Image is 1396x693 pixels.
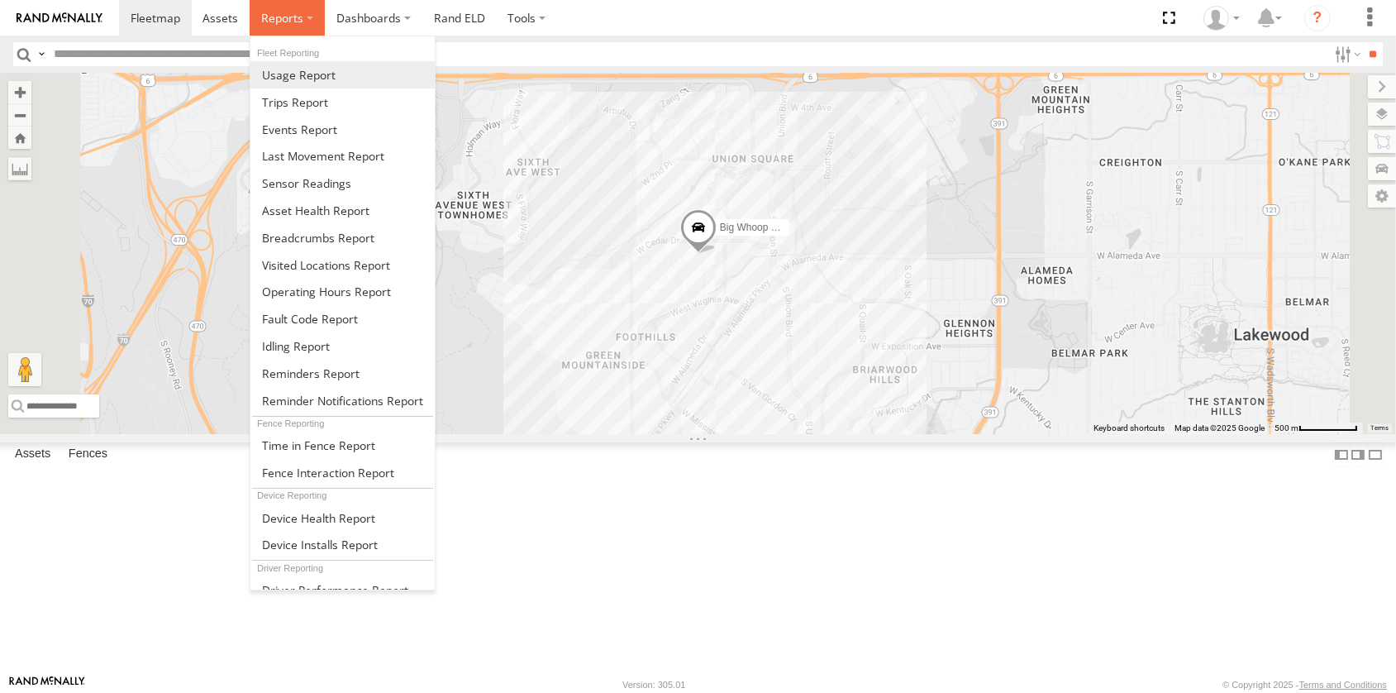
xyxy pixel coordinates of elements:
a: Reminders Report [250,360,435,387]
button: Drag Pegman onto the map to open Street View [8,353,41,386]
a: Visited Locations Report [250,251,435,279]
label: Hide Summary Table [1367,442,1384,466]
span: 500 m [1275,423,1298,433]
img: rand-logo.svg [17,12,102,24]
label: Search Query [35,42,48,66]
a: Asset Health Report [250,197,435,224]
span: Map data ©2025 Google [1174,423,1265,433]
a: Service Reminder Notifications Report [250,387,435,414]
a: Visit our Website [9,676,85,693]
label: Fences [60,443,116,466]
a: Breadcrumbs Report [250,224,435,251]
button: Keyboard shortcuts [1093,423,1165,434]
button: Zoom out [8,103,31,127]
a: Driver Performance Report [250,576,435,604]
a: Asset Operating Hours Report [250,278,435,305]
a: Full Events Report [250,116,435,143]
label: Measure [8,157,31,180]
div: Version: 305.01 [622,680,685,690]
label: Map Settings [1368,184,1396,208]
a: Usage Report [250,61,435,88]
a: Sensor Readings [250,170,435,197]
a: Device Health Report [250,504,435,532]
a: Time in Fences Report [250,432,435,459]
a: Terms and Conditions [1299,680,1387,690]
a: Device Installs Report [250,531,435,558]
label: Dock Summary Table to the Left [1333,442,1350,466]
div: Jeffrey Van Wyk [1198,6,1246,31]
a: Idling Report [250,332,435,360]
div: © Copyright 2025 - [1222,680,1387,690]
span: Big Whoop Ram 2500 [719,222,816,233]
label: Search Filter Options [1328,42,1364,66]
button: Zoom Home [8,127,31,149]
button: Zoom in [8,81,31,103]
a: Fault Code Report [250,305,435,332]
a: Terms [1371,424,1389,431]
i: ? [1304,5,1331,31]
a: Trips Report [250,88,435,116]
label: Assets [7,443,59,466]
button: Map Scale: 500 m per 68 pixels [1270,423,1363,434]
a: Fence Interaction Report [250,459,435,486]
a: Last Movement Report [250,142,435,170]
label: Dock Summary Table to the Right [1350,442,1366,466]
